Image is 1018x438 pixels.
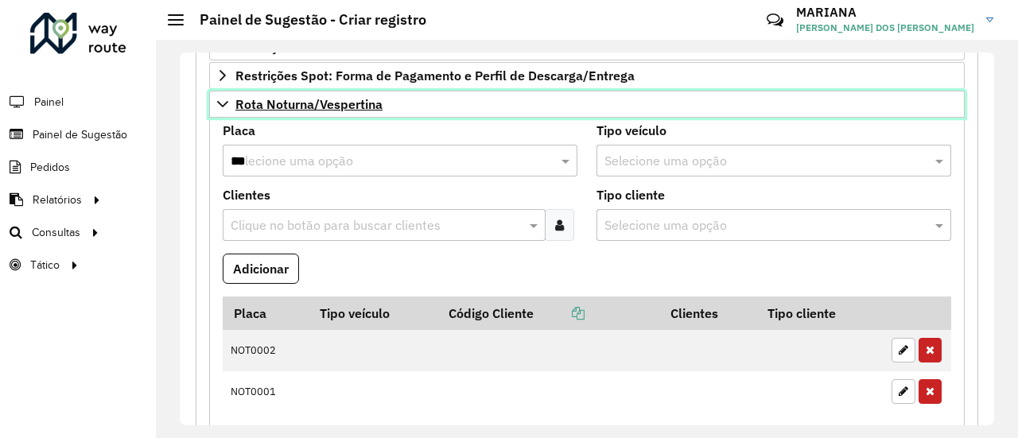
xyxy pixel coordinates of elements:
span: [PERSON_NAME] DOS [PERSON_NAME] [796,21,974,35]
th: Tipo cliente [756,297,883,330]
button: Adicionar [223,254,299,284]
label: Tipo cliente [596,185,665,204]
th: Clientes [659,297,757,330]
span: Tático [30,257,60,273]
h2: Painel de Sugestão - Criar registro [184,11,426,29]
a: Copiar [534,305,585,321]
span: Painel de Sugestão [33,126,127,143]
label: Placa [223,121,255,140]
span: Relatórios [33,192,82,208]
a: Rota Noturna/Vespertina [209,91,965,118]
a: Restrições Spot: Forma de Pagamento e Perfil de Descarga/Entrega [209,62,965,89]
th: Tipo veículo [309,297,438,330]
th: Código Cliente [438,297,659,330]
span: Restrições Spot: Forma de Pagamento e Perfil de Descarga/Entrega [235,69,635,82]
td: NOT0002 [223,330,309,371]
label: Clientes [223,185,270,204]
td: NOT0001 [223,371,309,413]
span: Consultas [32,224,80,241]
span: Pedidos [30,159,70,176]
span: Rota Noturna/Vespertina [235,98,383,110]
label: Tipo veículo [596,121,666,140]
span: Restrições FF: ACT [235,41,346,53]
a: Contato Rápido [758,3,792,37]
h3: MARIANA [796,5,974,20]
span: Painel [34,94,64,110]
th: Placa [223,297,309,330]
